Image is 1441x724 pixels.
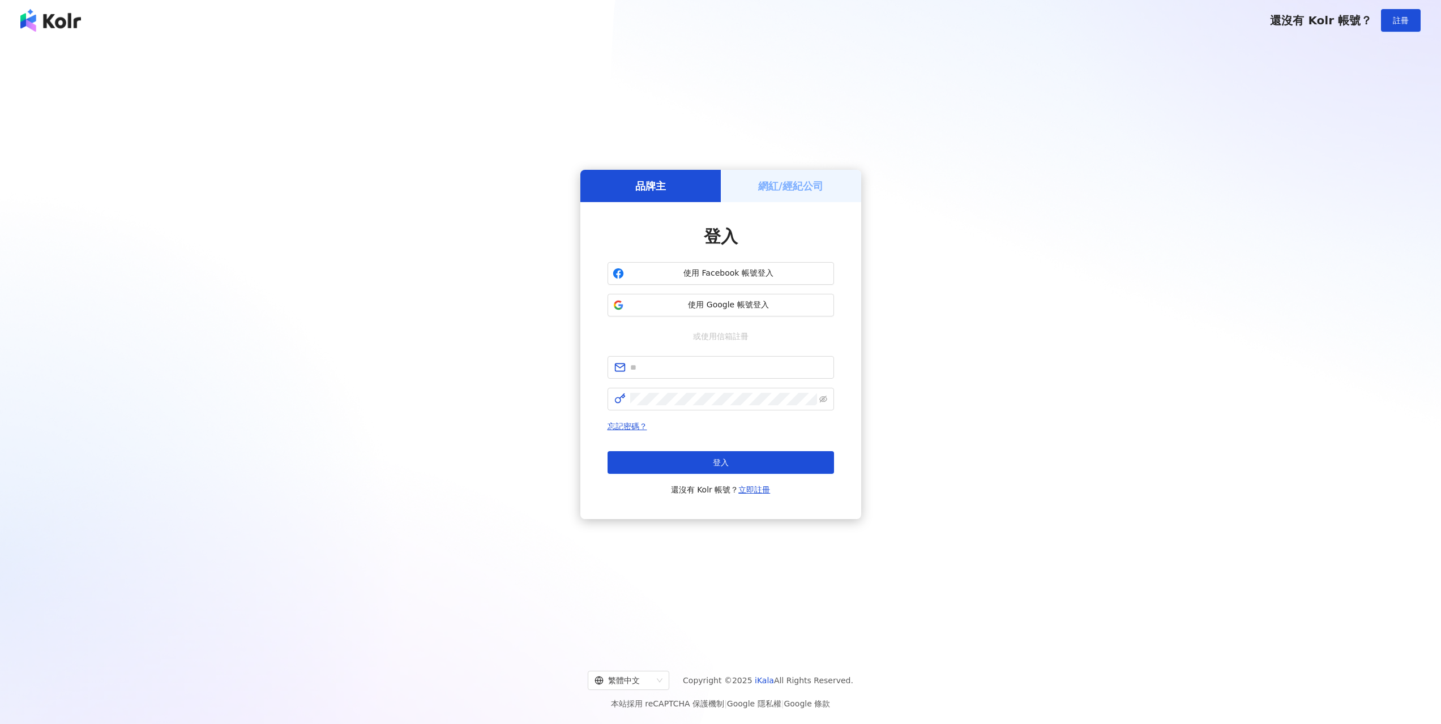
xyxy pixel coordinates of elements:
a: Google 條款 [784,699,830,708]
span: | [724,699,727,708]
span: | [781,699,784,708]
span: 註冊 [1393,16,1409,25]
span: eye-invisible [819,395,827,403]
button: 登入 [608,451,834,474]
span: Copyright © 2025 All Rights Reserved. [683,674,853,687]
a: Google 隱私權 [727,699,781,708]
span: 登入 [704,226,738,246]
span: 使用 Google 帳號登入 [628,299,829,311]
span: 還沒有 Kolr 帳號？ [1270,14,1372,27]
span: 登入 [713,458,729,467]
span: 或使用信箱註冊 [685,330,756,342]
img: logo [20,9,81,32]
span: 還沒有 Kolr 帳號？ [671,483,771,496]
h5: 品牌主 [635,179,666,193]
button: 使用 Google 帳號登入 [608,294,834,316]
div: 繁體中文 [595,671,652,689]
a: 忘記密碼？ [608,422,647,431]
button: 使用 Facebook 帳號登入 [608,262,834,285]
a: 立即註冊 [738,485,770,494]
span: 使用 Facebook 帳號登入 [628,268,829,279]
span: 本站採用 reCAPTCHA 保護機制 [611,697,830,710]
h5: 網紅/經紀公司 [758,179,823,193]
a: iKala [755,676,774,685]
button: 註冊 [1381,9,1421,32]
